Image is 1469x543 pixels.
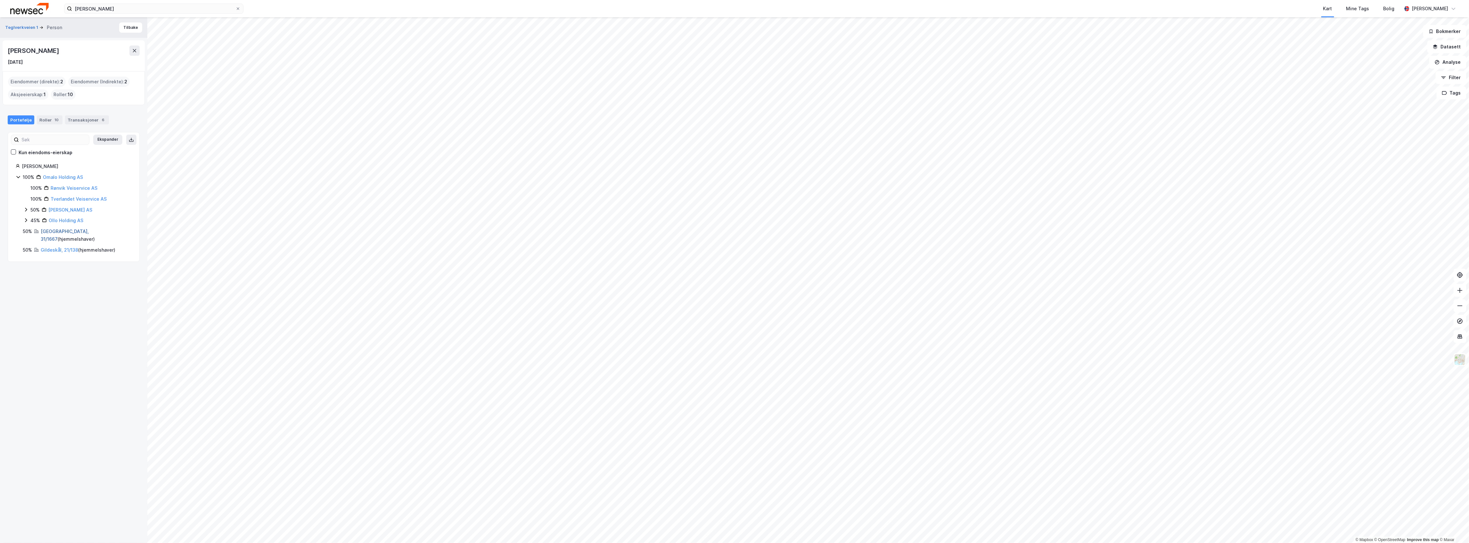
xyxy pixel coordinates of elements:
[8,115,34,124] div: Portefølje
[19,149,72,156] div: Kun eiendoms-eierskap
[30,217,40,224] div: 45%
[48,207,92,213] a: [PERSON_NAME] AS
[1383,5,1395,13] div: Bolig
[1454,354,1466,366] img: Z
[8,58,23,66] div: [DATE]
[1346,5,1369,13] div: Mine Tags
[68,77,130,87] div: Eiendommer (Indirekte) :
[8,46,60,56] div: [PERSON_NAME]
[124,78,127,86] span: 2
[119,22,142,33] button: Tilbake
[44,91,46,98] span: 1
[49,218,83,223] a: Ollo Holding AS
[1437,87,1466,99] button: Tags
[51,185,97,191] a: Rønvik Veiservice AS
[37,115,62,124] div: Roller
[60,78,63,86] span: 2
[41,246,115,254] div: ( hjemmelshaver )
[22,163,132,170] div: [PERSON_NAME]
[8,89,48,100] div: Aksjeeierskap :
[1375,538,1406,542] a: OpenStreetMap
[72,4,235,13] input: Søk på adresse, matrikkel, gårdeiere, leietakere eller personer
[51,89,76,100] div: Roller :
[93,135,122,145] button: Ekspander
[1356,538,1373,542] a: Mapbox
[41,228,132,243] div: ( hjemmelshaver )
[68,91,73,98] span: 10
[1436,71,1466,84] button: Filter
[30,206,40,214] div: 50%
[47,24,62,31] div: Person
[1427,40,1466,53] button: Datasett
[23,173,34,181] div: 100%
[41,229,89,242] a: [GEOGRAPHIC_DATA], 31/1667
[1407,538,1439,542] a: Improve this map
[30,195,42,203] div: 100%
[10,3,49,14] img: newsec-logo.f6e21ccffca1b3a03d2d.png
[23,228,32,235] div: 50%
[1412,5,1448,13] div: [PERSON_NAME]
[19,135,89,145] input: Søk
[65,115,109,124] div: Transaksjoner
[5,24,39,31] button: Teglverkveien 1
[41,247,78,253] a: Gildeskål, 21/138
[1323,5,1332,13] div: Kart
[23,246,32,254] div: 50%
[53,117,60,123] div: 10
[1423,25,1466,38] button: Bokmerker
[30,184,42,192] div: 100%
[100,117,106,123] div: 6
[51,196,107,202] a: Tverlandet Veiservice AS
[1437,512,1469,543] iframe: Chat Widget
[43,174,83,180] a: Omalo Holding AS
[1429,56,1466,69] button: Analyse
[8,77,66,87] div: Eiendommer (direkte) :
[1437,512,1469,543] div: Kontrollprogram for chat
